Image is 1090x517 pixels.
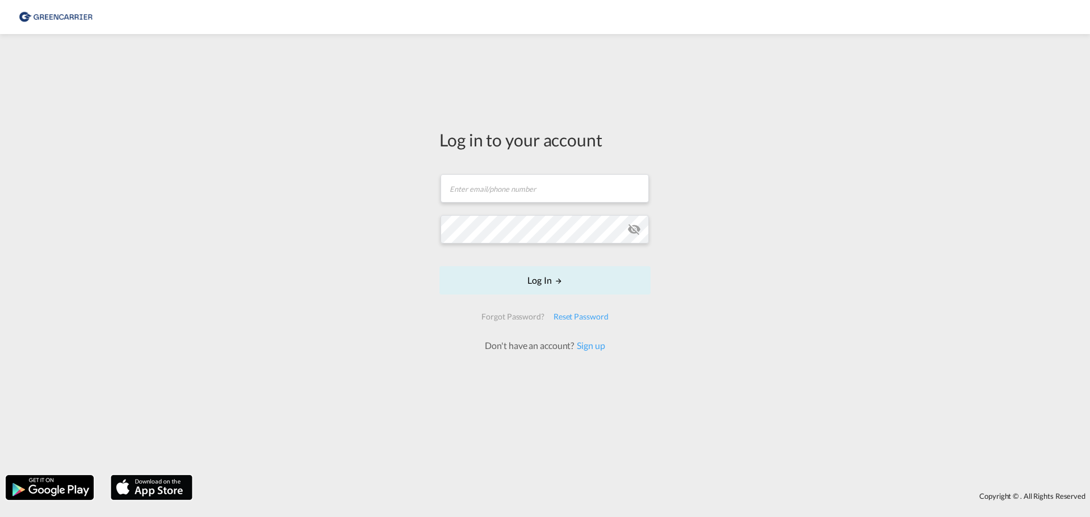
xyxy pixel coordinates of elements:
div: Don't have an account? [472,339,617,352]
div: Copyright © . All Rights Reserved [198,486,1090,506]
md-icon: icon-eye-off [627,222,641,236]
a: Sign up [574,340,605,351]
input: Enter email/phone number [441,174,649,203]
div: Reset Password [549,306,613,327]
img: google.png [5,474,95,501]
img: apple.png [110,474,194,501]
img: 176147708aff11ef8735f72d97dca5a8.png [17,5,94,30]
button: LOGIN [439,266,651,295]
div: Log in to your account [439,128,651,152]
div: Forgot Password? [477,306,548,327]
